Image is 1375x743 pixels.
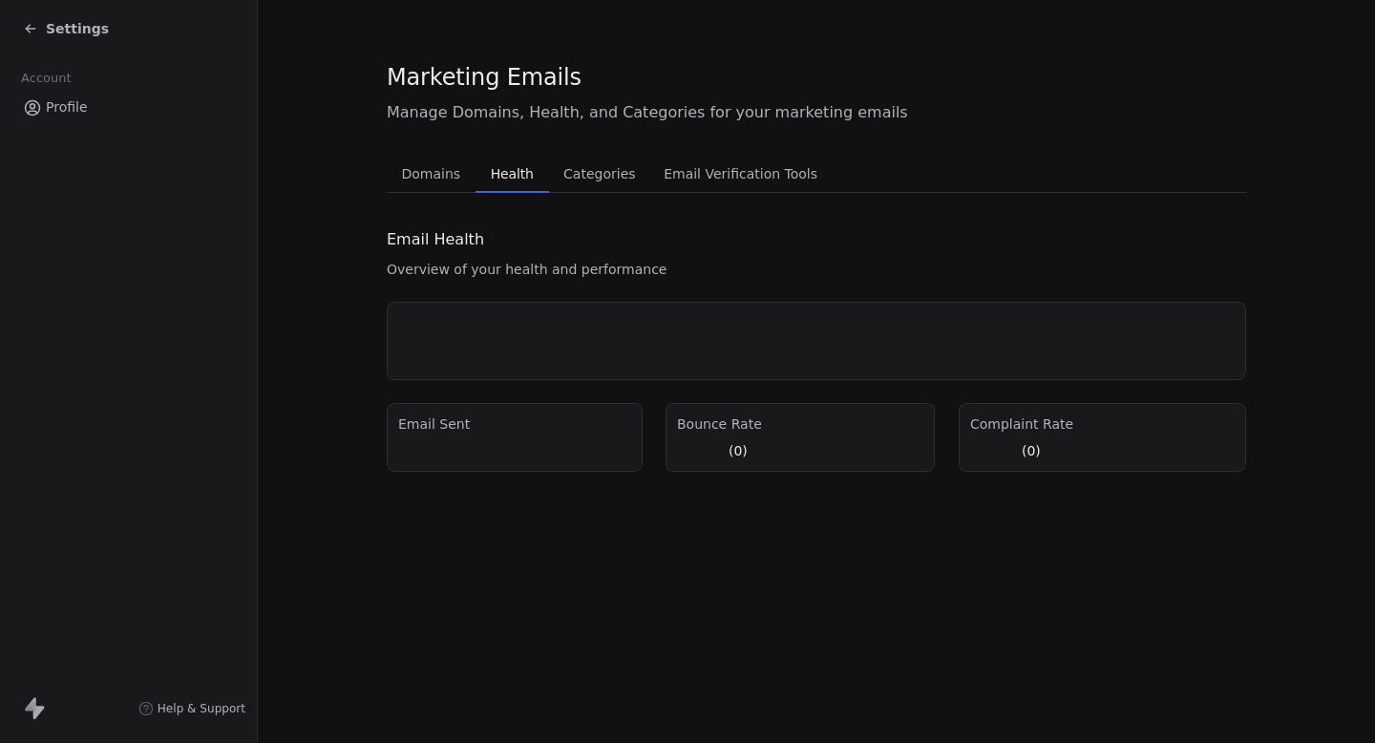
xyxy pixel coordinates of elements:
[158,701,245,716] span: Help & Support
[23,19,109,38] a: Settings
[138,701,245,716] a: Help & Support
[394,160,469,187] span: Domains
[46,97,88,117] span: Profile
[387,228,484,251] span: Email Health
[12,64,79,93] span: Account
[677,414,923,434] div: Bounce Rate
[656,160,825,187] span: Email Verification Tools
[46,19,109,38] span: Settings
[387,101,1246,124] span: Manage Domains, Health, and Categories for your marketing emails
[483,160,541,187] span: Health
[970,414,1235,434] div: Complaint Rate
[729,441,748,460] div: (0)
[387,260,666,279] span: Overview of your health and performance
[387,63,582,92] span: Marketing Emails
[398,414,631,434] div: Email Sent
[556,160,643,187] span: Categories
[1022,441,1041,460] div: (0)
[15,92,242,123] a: Profile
